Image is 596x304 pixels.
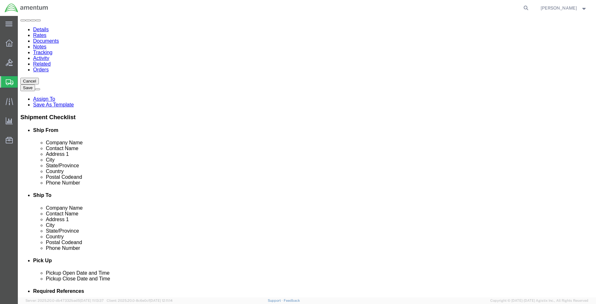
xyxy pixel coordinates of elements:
[107,299,173,302] span: Client: 2025.20.0-8c6e0cf
[541,4,577,11] span: Rigoberto Magallan
[490,298,588,303] span: Copyright © [DATE]-[DATE] Agistix Inc., All Rights Reserved
[4,3,48,13] img: logo
[284,299,300,302] a: Feedback
[18,16,596,297] iframe: FS Legacy Container
[150,299,173,302] span: [DATE] 12:11:14
[25,299,104,302] span: Server: 2025.20.0-db47332bad5
[540,4,587,12] button: [PERSON_NAME]
[80,299,104,302] span: [DATE] 11:13:37
[268,299,284,302] a: Support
